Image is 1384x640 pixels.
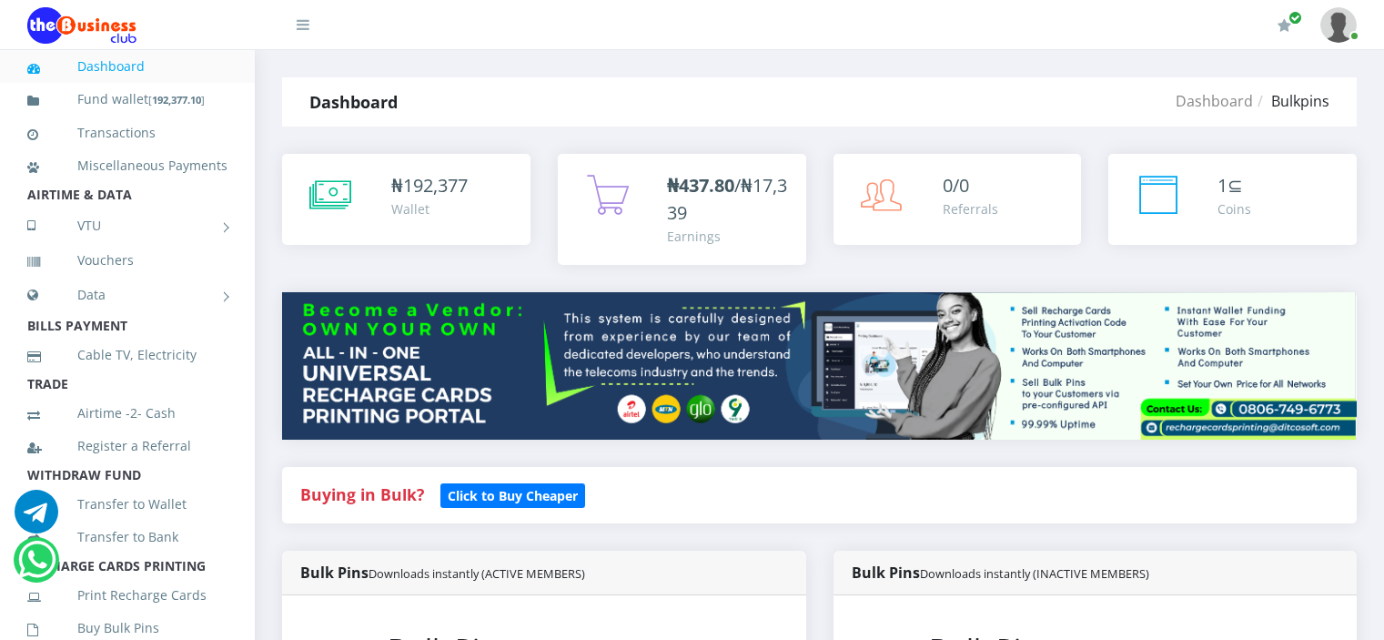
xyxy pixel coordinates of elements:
[1253,90,1329,112] li: Bulkpins
[448,487,578,504] b: Click to Buy Cheaper
[943,173,969,198] span: 0/0
[943,199,998,218] div: Referrals
[27,46,227,87] a: Dashboard
[667,173,787,225] span: /₦17,339
[1288,11,1302,25] span: Renew/Upgrade Subscription
[300,483,424,505] strong: Buying in Bulk?
[27,203,227,249] a: VTU
[440,483,585,505] a: Click to Buy Cheaper
[27,78,227,121] a: Fund wallet[192,377.10]
[300,563,585,583] strong: Bulk Pins
[18,552,56,582] a: Chat for support
[391,172,468,199] div: ₦
[27,516,227,558] a: Transfer to Bank
[667,173,734,198] b: ₦437.80
[27,425,227,467] a: Register a Referral
[369,565,585,582] small: Downloads instantly (ACTIVE MEMBERS)
[1217,199,1251,218] div: Coins
[558,154,806,265] a: ₦437.80/₦17,339 Earnings
[27,7,136,44] img: Logo
[852,563,1149,583] strong: Bulk Pins
[282,154,530,245] a: ₦192,377 Wallet
[15,503,58,533] a: Chat for support
[282,292,1357,440] img: multitenant_rcp.png
[27,112,227,154] a: Transactions
[403,173,468,198] span: 192,377
[27,574,227,616] a: Print Recharge Cards
[148,93,205,107] small: [ ]
[391,199,468,218] div: Wallet
[1176,91,1253,111] a: Dashboard
[833,154,1082,245] a: 0/0 Referrals
[27,239,227,281] a: Vouchers
[27,272,227,318] a: Data
[152,93,201,107] b: 192,377.10
[920,565,1149,582] small: Downloads instantly (INACTIVE MEMBERS)
[1278,18,1291,33] i: Renew/Upgrade Subscription
[27,483,227,525] a: Transfer to Wallet
[27,392,227,434] a: Airtime -2- Cash
[27,145,227,187] a: Miscellaneous Payments
[309,91,398,113] strong: Dashboard
[667,227,788,246] div: Earnings
[1320,7,1357,43] img: User
[1217,172,1251,199] div: ⊆
[27,334,227,376] a: Cable TV, Electricity
[1217,173,1227,198] span: 1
